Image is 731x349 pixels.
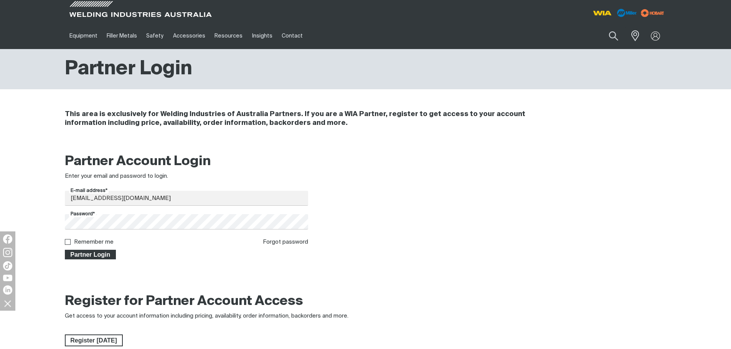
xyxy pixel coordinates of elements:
span: Get access to your account information including pricing, availability, order information, backor... [65,313,348,319]
a: Register Today [65,334,123,347]
img: hide socials [1,297,14,310]
img: Instagram [3,248,12,257]
a: Safety [142,23,168,49]
img: miller [639,7,667,19]
span: Register [DATE] [66,334,122,347]
h1: Partner Login [65,57,192,82]
a: Accessories [168,23,210,49]
input: Product name or item number... [591,27,626,45]
a: Resources [210,23,247,49]
h2: Partner Account Login [65,153,309,170]
img: YouTube [3,275,12,281]
nav: Main [65,23,516,49]
label: Remember me [74,239,114,245]
h4: This area is exclusively for Welding Industries of Australia Partners. If you are a WIA Partner, ... [65,110,564,128]
button: Search products [601,27,627,45]
h2: Register for Partner Account Access [65,293,303,310]
button: Partner Login [65,250,116,260]
a: Filler Metals [102,23,142,49]
a: Equipment [65,23,102,49]
span: Partner Login [66,250,116,260]
img: LinkedIn [3,285,12,295]
a: Insights [247,23,277,49]
div: Enter your email and password to login. [65,172,309,181]
img: Facebook [3,234,12,244]
img: TikTok [3,261,12,270]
